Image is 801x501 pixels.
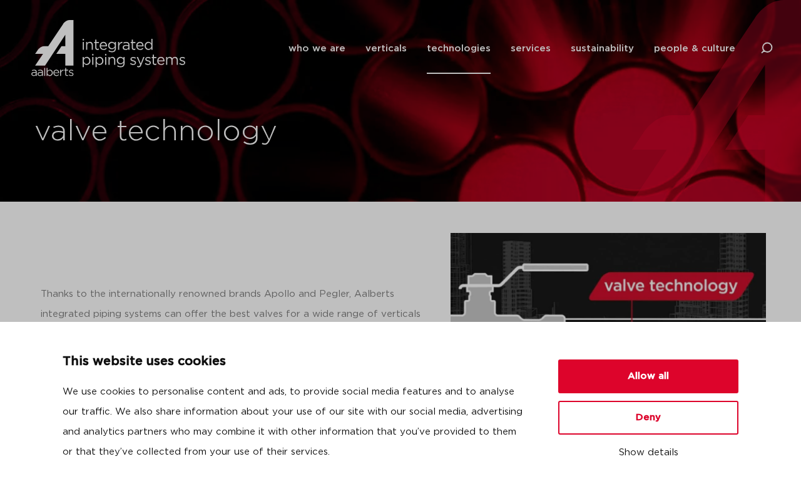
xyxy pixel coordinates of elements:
[511,23,551,74] a: services
[288,23,735,74] nav: Menu
[558,359,738,393] button: Allow all
[571,23,634,74] a: sustainability
[427,23,491,74] a: technologies
[558,401,738,435] button: Deny
[558,442,738,463] button: Show details
[63,382,528,462] p: We use cookies to personalise content and ads, to provide social media features and to analyse ou...
[365,23,407,74] a: verticals
[288,23,345,74] a: who we are
[34,112,394,152] h1: valve technology
[654,23,735,74] a: people & culture
[41,284,426,344] p: Thanks to the internationally renowned brands Apollo and Pegler, Aalberts integrated piping syste...
[63,352,528,372] p: This website uses cookies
